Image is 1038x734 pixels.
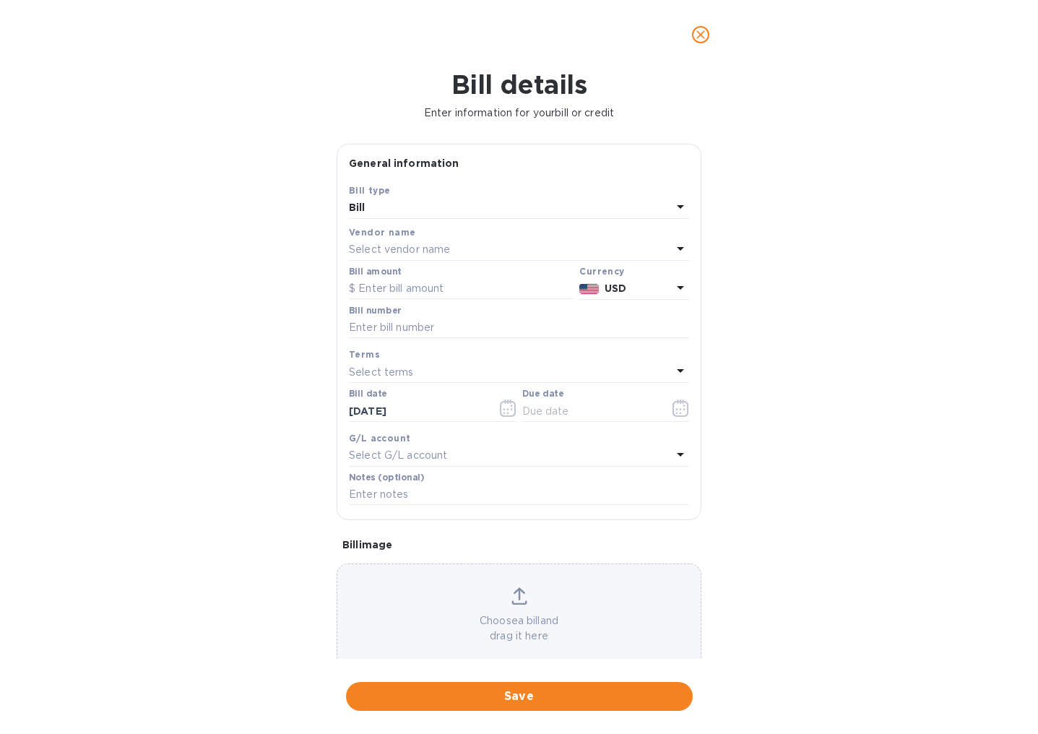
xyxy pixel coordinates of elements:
p: Select vendor name [349,242,450,257]
b: Currency [579,266,624,277]
label: Due date [522,390,563,399]
span: Save [358,688,681,705]
b: General information [349,157,459,169]
input: Enter bill number [349,317,689,339]
label: Bill number [349,306,401,315]
p: Select terms [349,365,414,380]
p: Choose a bill and drag it here [337,613,701,644]
img: USD [579,284,599,294]
p: Select G/L account [349,448,447,463]
b: Bill [349,202,366,213]
b: Vendor name [349,227,415,238]
button: Save [346,682,693,711]
b: Bill type [349,185,391,196]
b: G/L account [349,433,410,444]
h1: Bill details [12,69,1026,100]
label: Bill date [349,390,387,399]
b: USD [605,282,626,294]
input: Enter notes [349,484,689,506]
b: Terms [349,349,380,360]
label: Notes (optional) [349,473,425,482]
p: Bill image [342,537,696,552]
input: Due date [522,400,659,422]
input: Select date [349,400,485,422]
input: $ Enter bill amount [349,278,574,300]
button: close [683,17,718,52]
label: Bill amount [349,267,401,276]
p: Enter information for your bill or credit [12,105,1026,121]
